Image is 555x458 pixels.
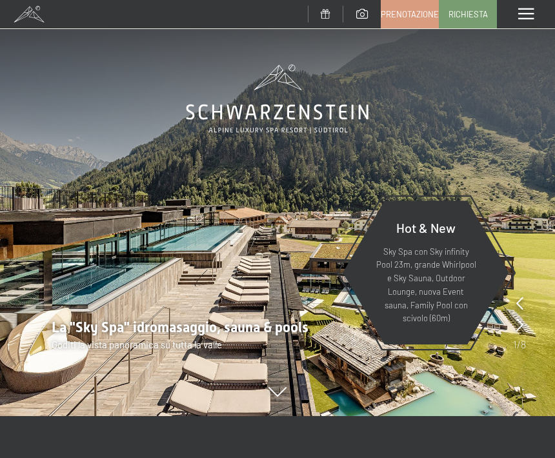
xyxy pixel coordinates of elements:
span: 1 [513,337,517,352]
span: Hot & New [396,220,456,235]
span: La "Sky Spa" idromasaggio, sauna & pools [52,319,308,335]
span: Goditi la vista panoramica su tutta la valle [52,339,222,350]
span: Prenotazione [381,8,439,20]
span: 8 [521,337,526,352]
p: Sky Spa con Sky infinity Pool 23m, grande Whirlpool e Sky Sauna, Outdoor Lounge, nuova Event saun... [374,245,478,326]
span: Richiesta [449,8,488,20]
a: Richiesta [439,1,496,28]
a: Hot & New Sky Spa con Sky infinity Pool 23m, grande Whirlpool e Sky Sauna, Outdoor Lounge, nuova ... [342,200,510,345]
span: / [517,337,521,352]
a: Prenotazione [381,1,438,28]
